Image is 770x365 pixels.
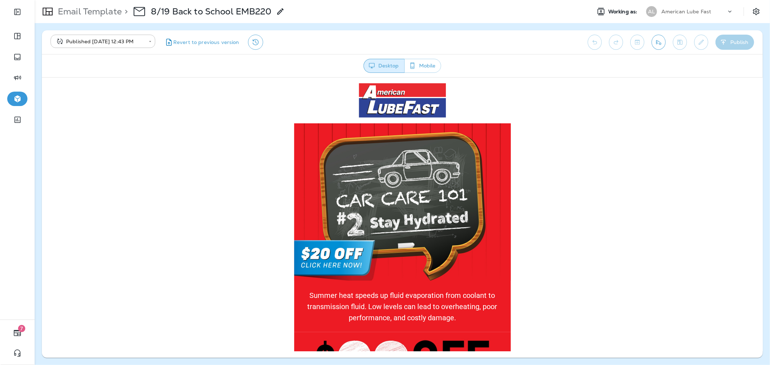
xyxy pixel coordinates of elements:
p: 8/19 Back to School EMB220 [151,6,272,17]
img: Back to School Basics. [252,46,469,203]
button: Mobile [404,59,441,73]
span: Working as: [608,9,639,15]
img: American Lube Fast [316,4,406,42]
p: > [122,6,128,17]
span: Summer heat speeds up fluid evaporation from coolant to transmission fluid. Low levels can lead t... [266,214,456,245]
div: Published [DATE] 12:43 PM [56,38,144,45]
span: Revert to previous version [173,39,239,46]
span: 7 [18,325,25,332]
button: View Changelog [248,35,263,50]
button: Revert to previous version [161,35,242,50]
div: AL [646,6,657,17]
button: Expand Sidebar [7,5,27,19]
button: Send test email [652,35,666,50]
p: American Lube Fast [661,9,712,14]
p: Email Template [55,6,122,17]
button: Desktop [364,59,405,73]
button: 7 [7,326,27,340]
button: Settings [750,5,763,18]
